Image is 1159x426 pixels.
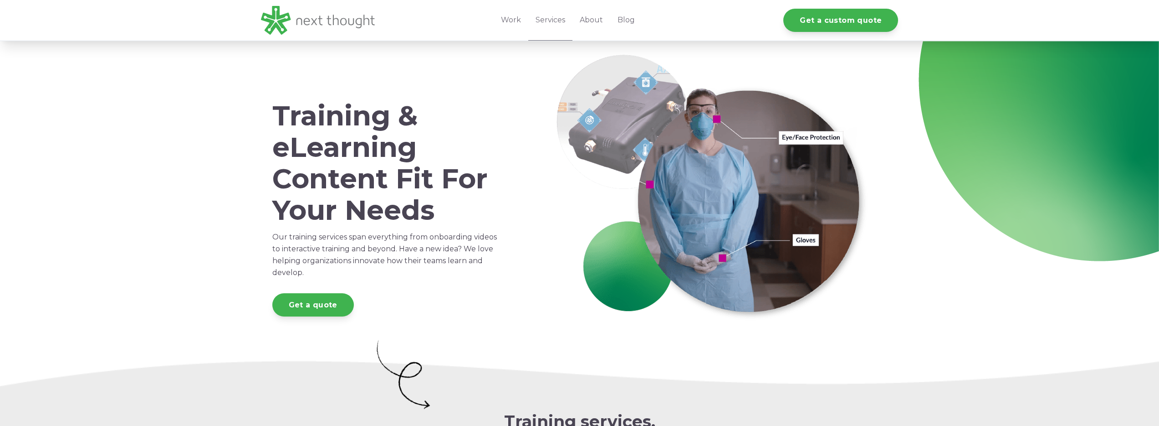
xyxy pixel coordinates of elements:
span: Our training services span everything from onboarding videos to interactive training and beyond. ... [272,233,497,277]
img: Services [557,55,875,326]
a: Get a custom quote [783,9,898,32]
span: Training & eLearning Content Fit For Your Needs [272,99,488,227]
img: Artboard 16 copy [375,337,432,412]
a: Get a quote [272,293,354,317]
img: LG - NextThought Logo [261,6,375,35]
